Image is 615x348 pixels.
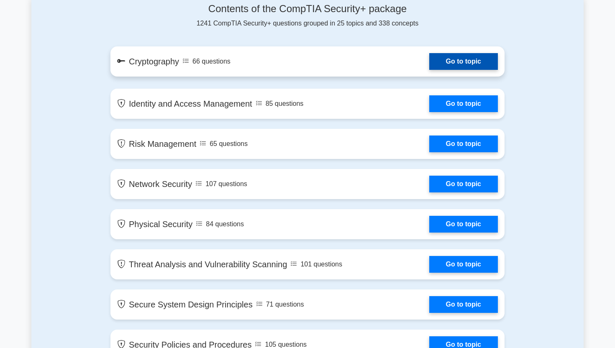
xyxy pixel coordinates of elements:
a: Go to topic [429,136,498,152]
a: Go to topic [429,95,498,112]
a: Go to topic [429,256,498,273]
h4: Contents of the CompTIA Security+ package [110,3,505,15]
a: Go to topic [429,216,498,233]
a: Go to topic [429,53,498,70]
div: 1241 CompTIA Security+ questions grouped in 25 topics and 338 concepts [110,3,505,28]
a: Go to topic [429,176,498,192]
a: Go to topic [429,296,498,313]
